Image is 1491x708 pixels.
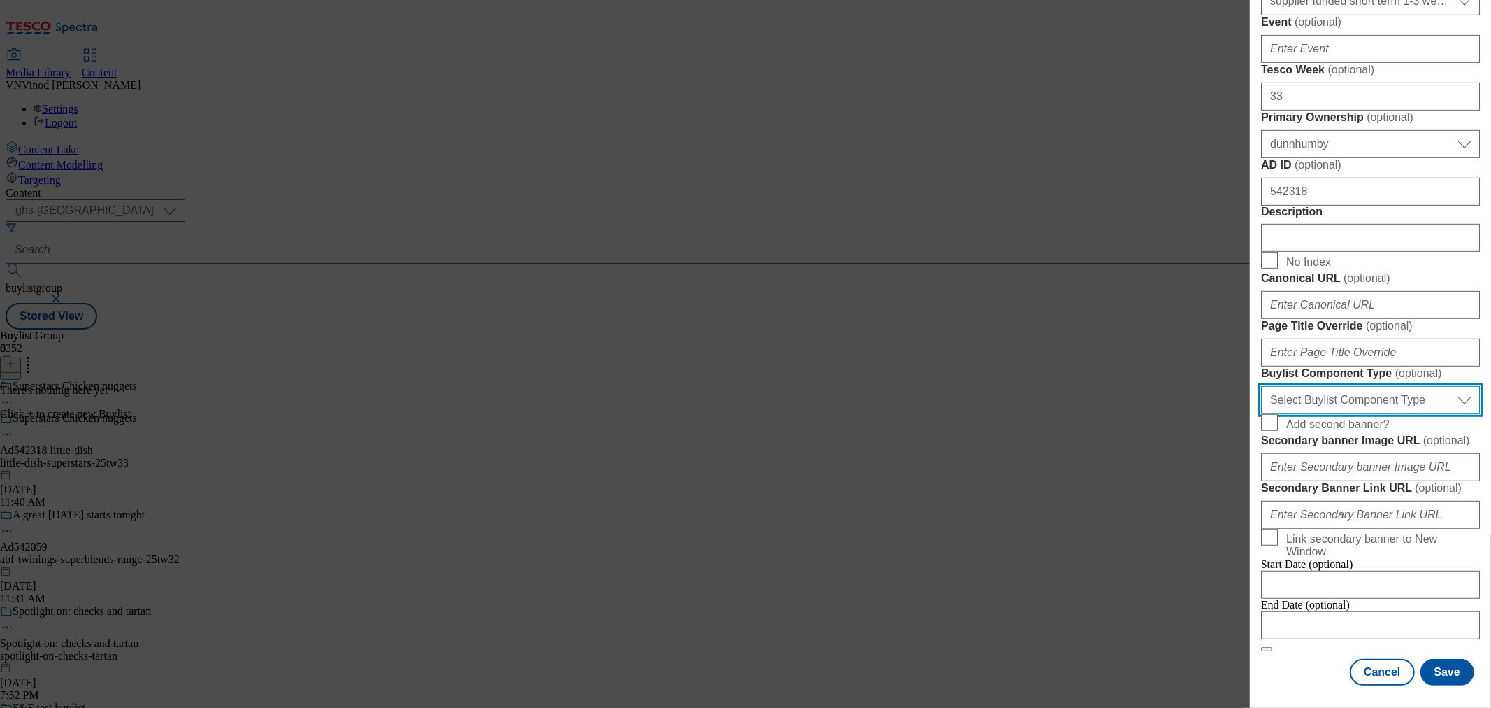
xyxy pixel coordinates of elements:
button: Cancel [1350,659,1414,686]
label: Secondary Banner Link URL [1261,481,1480,495]
span: ( optional ) [1366,320,1413,332]
input: Enter Page Title Override [1261,339,1480,367]
label: Canonical URL [1261,271,1480,285]
label: Tesco Week [1261,63,1480,77]
button: Save [1420,659,1474,686]
span: ( optional ) [1415,482,1462,494]
label: Description [1261,206,1480,218]
input: Enter Description [1261,224,1480,252]
input: Enter Secondary banner Image URL [1261,453,1480,481]
input: Enter Date [1261,611,1480,639]
span: ( optional ) [1423,434,1470,446]
span: ( optional ) [1295,16,1341,28]
label: AD ID [1261,158,1480,172]
span: Start Date (optional) [1261,558,1353,570]
span: Add second banner? [1286,418,1390,431]
input: Enter Tesco Week [1261,83,1480,111]
label: Event [1261,15,1480,29]
span: No Index [1286,256,1331,269]
input: Enter Date [1261,571,1480,599]
label: Page Title Override [1261,319,1480,333]
span: ( optional ) [1344,272,1390,284]
label: Buylist Component Type [1261,367,1480,381]
span: ( optional ) [1395,367,1442,379]
span: Link secondary banner to New Window [1286,533,1474,558]
input: Enter Canonical URL [1261,291,1480,319]
span: ( optional ) [1327,64,1374,76]
label: Primary Ownership [1261,111,1480,125]
span: ( optional ) [1295,159,1341,171]
span: ( optional ) [1367,111,1413,123]
span: End Date (optional) [1261,599,1350,611]
input: Enter Event [1261,35,1480,63]
input: Enter Secondary Banner Link URL [1261,501,1480,529]
input: Enter AD ID [1261,178,1480,206]
label: Secondary banner Image URL [1261,434,1480,448]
